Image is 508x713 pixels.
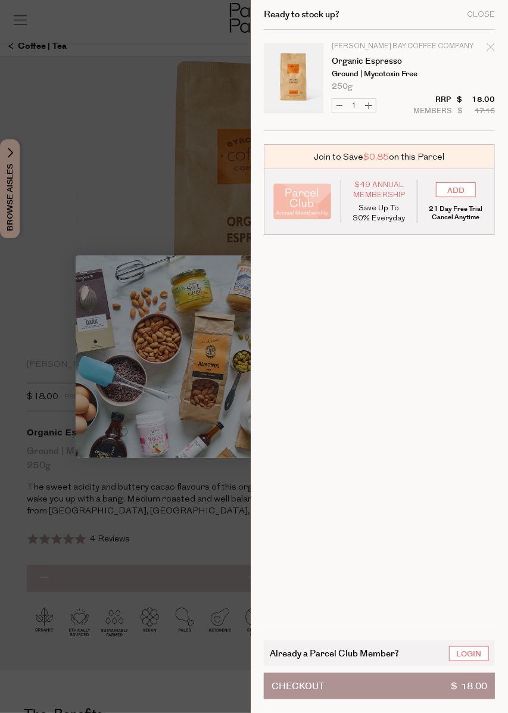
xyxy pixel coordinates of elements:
span: Checkout [272,674,325,699]
input: ADD [436,182,476,197]
p: Save Up To 30% Everyday [350,203,409,223]
span: $ 18.00 [451,674,487,699]
div: Remove Organic Espresso [487,41,495,57]
div: Join to Save on this Parcel [264,144,495,169]
button: Checkout$ 18.00 [264,673,495,699]
p: 21 Day Free Trial Cancel Anytime [426,205,485,222]
span: Already a Parcel Club Member? [270,646,399,660]
div: Close [467,11,495,18]
a: Login [449,646,489,661]
span: 250g [332,83,353,91]
p: Ground | Mycotoxin Free [332,70,424,78]
a: Organic Espresso [332,57,424,66]
input: QTY Organic Espresso [347,99,361,113]
h2: Ready to stock up? [264,10,339,19]
p: [PERSON_NAME] Bay Coffee Company [332,43,424,50]
span: $49 Annual Membership [350,180,409,200]
span: $0.85 [364,151,389,163]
